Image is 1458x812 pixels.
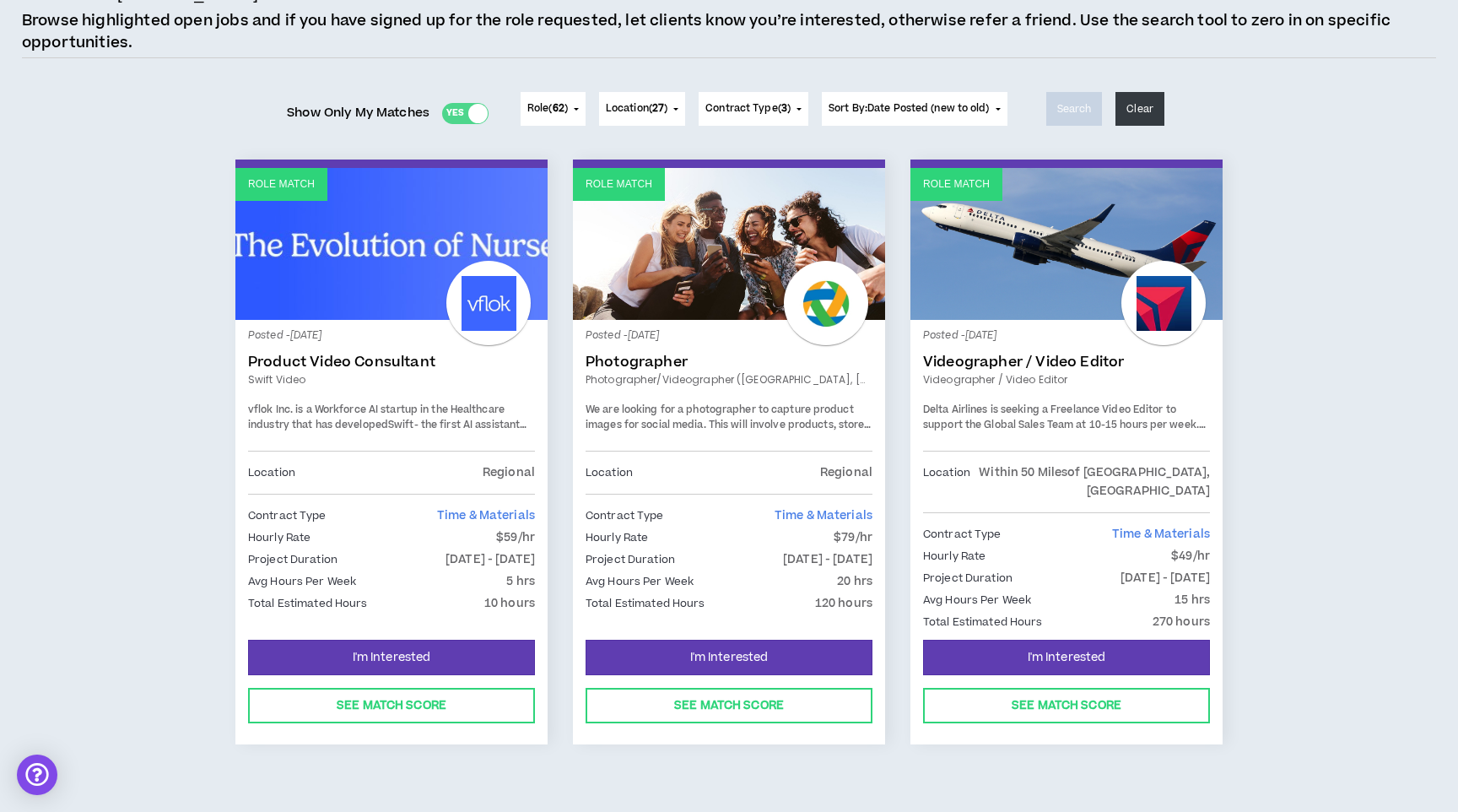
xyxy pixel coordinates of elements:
p: Location [586,463,633,482]
span: Time & Materials [1112,526,1210,543]
p: 15 hrs [1174,591,1210,609]
p: Avg Hours Per Week [586,572,694,591]
p: Total Estimated Hours [923,613,1043,631]
button: See Match Score [923,688,1210,723]
p: Contract Type [923,525,1002,544]
p: Within 50 Miles of [GEOGRAPHIC_DATA], [GEOGRAPHIC_DATA] [970,463,1210,501]
p: Location [923,463,970,501]
p: Avg Hours Per Week [248,572,356,591]
span: Role ( ) [527,101,568,116]
button: I'm Interested [586,640,872,675]
button: Role(62) [521,92,586,126]
span: Location ( ) [606,101,667,116]
p: Location [248,463,295,482]
p: Project Duration [923,569,1012,587]
p: Posted - [DATE] [248,328,535,344]
a: Role Match [910,168,1223,320]
button: I'm Interested [923,640,1210,675]
a: Photographer [586,354,872,371]
p: Posted - [DATE] [923,328,1210,344]
a: Videographer / Video Editor [923,372,1210,387]
p: Hourly Rate [923,547,985,566]
p: Regional [483,463,535,482]
span: Delta Airlines is seeking a Freelance Video Editor to support the Global Sales Team at 10-15 hour... [923,403,1199,432]
p: [DATE] - [DATE] [783,550,872,569]
p: 20 hrs [837,572,872,591]
p: 270 hours [1153,613,1210,631]
p: Role Match [923,176,990,192]
p: 120 hours [815,594,872,613]
p: Regional [820,463,872,482]
div: Open Intercom Messenger [17,755,57,795]
button: Location(27) [599,92,685,126]
button: I'm Interested [248,640,535,675]
button: Sort By:Date Posted (new to old) [822,92,1007,126]
a: Role Match [235,168,548,320]
span: Time & Materials [775,507,872,524]
p: Hourly Rate [586,528,648,547]
p: Contract Type [586,506,664,525]
a: Videographer / Video Editor [923,354,1210,371]
span: We are looking for a photographer to capture product images for social media. [586,403,854,432]
a: Swift [388,418,414,432]
p: Total Estimated Hours [248,594,368,613]
span: I'm Interested [1028,650,1106,666]
span: Contract Type ( ) [705,101,791,116]
p: Browse highlighted open jobs and if you have signed up for the role requested, let clients know y... [22,10,1436,53]
p: Role Match [586,176,652,192]
span: This will involve products, store imagery and customer interactions. [586,418,871,447]
span: 27 [652,101,664,116]
p: [DATE] - [DATE] [445,550,535,569]
p: Project Duration [248,550,337,569]
span: I'm Interested [690,650,769,666]
span: Time & Materials [437,507,535,524]
span: vflok Inc. is a Workforce AI startup in the Healthcare industry that has developed [248,403,505,432]
span: 62 [553,101,564,116]
button: Clear [1115,92,1164,126]
span: Sort By: Date Posted (new to old) [829,101,990,116]
button: Contract Type(3) [699,92,808,126]
button: See Match Score [586,688,872,723]
a: Swift video [248,372,535,387]
p: Hourly Rate [248,528,310,547]
p: 5 hrs [506,572,535,591]
p: $49/hr [1171,547,1210,566]
p: Posted - [DATE] [586,328,872,344]
span: Show Only My Matches [287,100,429,126]
p: $79/hr [834,528,872,547]
a: Role Match [573,168,885,320]
button: Search [1046,92,1103,126]
a: Product Video Consultant [248,354,535,371]
span: I'm Interested [353,650,431,666]
p: $59/hr [496,528,535,547]
button: See Match Score [248,688,535,723]
p: Avg Hours Per Week [923,591,1031,609]
p: Contract Type [248,506,327,525]
p: Project Duration [586,550,675,569]
p: Role Match [248,176,315,192]
p: [DATE] - [DATE] [1120,569,1210,587]
p: 10 hours [484,594,535,613]
p: Total Estimated Hours [586,594,705,613]
span: 3 [781,101,787,116]
a: Photographer/Videographer ([GEOGRAPHIC_DATA], [GEOGRAPHIC_DATA]) [586,372,872,387]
